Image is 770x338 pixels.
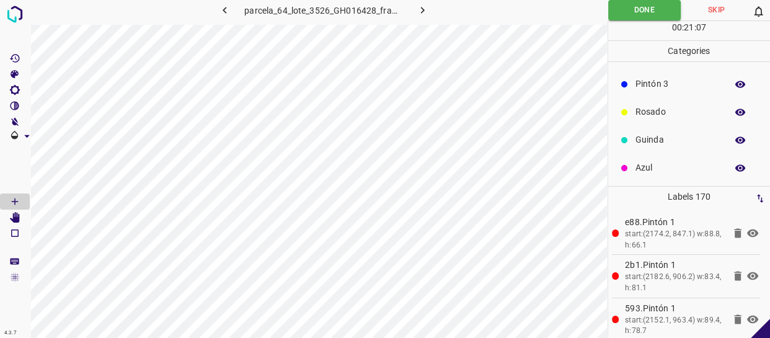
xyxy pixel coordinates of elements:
[625,302,724,315] p: 593.Pintón 1
[625,216,724,229] p: e88.Pintón 1
[696,21,706,34] p: 07
[672,21,706,40] div: : :
[625,259,724,272] p: 2b1.Pintón 1
[4,3,26,25] img: logo
[672,21,682,34] p: 00
[625,315,724,337] div: start:(2152.1, 963.4) w:89.4, h:78.7
[684,21,694,34] p: 21
[635,78,720,91] p: Pintón 3
[635,133,720,146] p: Guinda
[1,328,20,338] div: 4.3.7
[635,161,720,174] p: Azul
[612,187,767,207] p: Labels 170
[244,3,402,20] h6: parcela_64_lote_3526_GH016428_frame_00153_148014.jpg
[625,272,724,293] div: start:(2182.6, 906.2) w:83.4, h:81.1
[625,229,724,251] div: start:(2174.2, 847.1) w:88.8, h:66.1
[635,105,720,118] p: Rosado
